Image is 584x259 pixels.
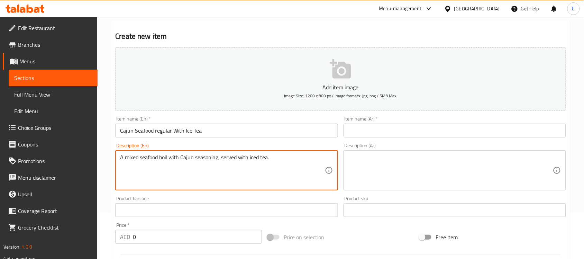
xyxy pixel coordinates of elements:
span: Coupons [18,140,92,149]
div: [GEOGRAPHIC_DATA] [454,5,500,12]
a: Edit Restaurant [3,20,98,36]
a: Promotions [3,153,98,169]
span: Full Menu View [14,90,92,99]
textarea: A mixed seafood boil with Cajun seasoning, served with iced tea. [120,154,325,187]
span: Branches [18,41,92,49]
a: Full Menu View [9,86,98,103]
a: Coverage Report [3,203,98,219]
a: Choice Groups [3,119,98,136]
span: Menus [19,57,92,65]
a: Sections [9,70,98,86]
p: Add item image [126,83,555,91]
span: Menu disclaimer [18,173,92,182]
a: Menus [3,53,98,70]
span: Price on selection [284,233,325,241]
a: Branches [3,36,98,53]
button: Add item imageImage Size: 1200 x 800 px / Image formats: jpg, png / 5MB Max. [115,47,566,111]
span: Upsell [18,190,92,198]
input: Please enter product barcode [115,203,338,217]
a: Grocery Checklist [3,219,98,236]
span: Image Size: 1200 x 800 px / Image formats: jpg, png / 5MB Max. [284,92,397,100]
input: Enter name Ar [344,124,566,137]
span: Sections [14,74,92,82]
a: Menu disclaimer [3,169,98,186]
span: Edit Restaurant [18,24,92,32]
a: Coupons [3,136,98,153]
span: Promotions [18,157,92,165]
p: AED [120,233,130,241]
a: Edit Menu [9,103,98,119]
span: Grocery Checklist [18,223,92,232]
span: E [572,5,575,12]
div: Menu-management [379,5,422,13]
span: Coverage Report [18,207,92,215]
input: Please enter price [133,230,262,244]
span: Edit Menu [14,107,92,115]
h2: Create new item [115,31,566,42]
span: Version: [3,242,20,251]
span: Free item [436,233,458,241]
input: Enter name En [115,124,338,137]
span: 1.0.0 [21,242,32,251]
input: Please enter product sku [344,203,566,217]
a: Upsell [3,186,98,203]
span: Choice Groups [18,124,92,132]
